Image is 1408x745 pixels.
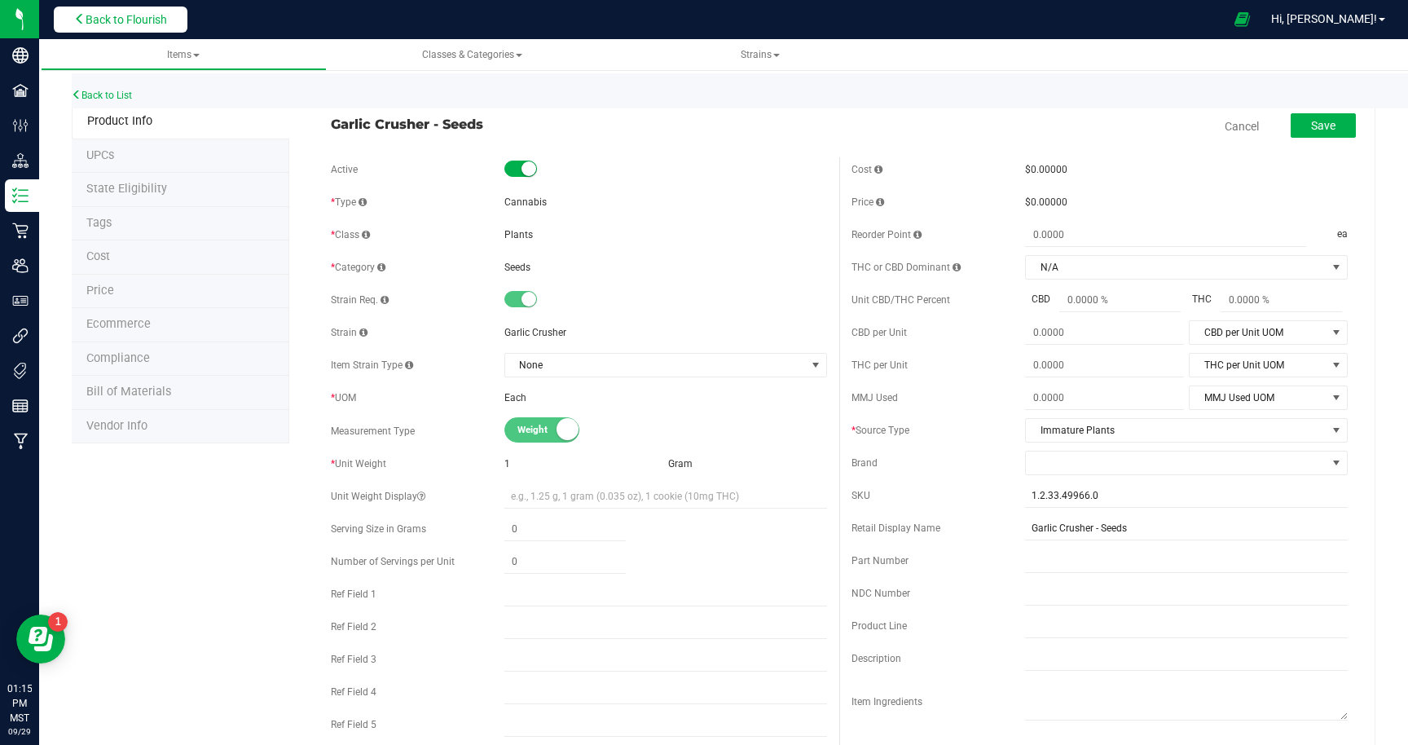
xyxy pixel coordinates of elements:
span: Number of Servings per Unit [331,556,455,567]
input: 0.0000 [1025,354,1184,377]
inline-svg: Company [12,47,29,64]
span: Ref Field 5 [331,719,376,730]
span: THC per Unit UOM [1190,354,1327,377]
span: Strain Req. [331,294,389,306]
inline-svg: Manufacturing [12,433,29,449]
span: Type [331,196,367,208]
span: Tag [86,148,114,162]
span: Active [331,164,358,175]
span: THC [1186,292,1218,306]
span: Brand [851,457,878,469]
span: select [1327,354,1347,377]
span: Classes & Categories [422,49,522,60]
inline-svg: Facilities [12,82,29,99]
span: Ecommerce [86,317,151,331]
span: Item Ingredients [851,696,922,708]
span: THC per Unit [851,359,908,371]
span: Immature Plants [1026,419,1327,442]
iframe: Resource center [16,615,65,663]
inline-svg: User Roles [12,293,29,309]
input: 0.0000 [1025,386,1184,409]
span: $0.00000 [1025,196,1067,208]
span: THC or CBD Dominant [851,262,961,273]
inline-svg: Retail [12,223,29,239]
inline-svg: Users [12,258,29,274]
span: N/A [1026,256,1327,279]
span: Compliance [86,351,150,365]
span: Save [1311,119,1335,132]
span: Unit Weight [331,458,386,469]
span: Open Ecommerce Menu [1224,3,1261,35]
span: Source Type [851,425,909,436]
span: Items [167,49,200,60]
span: Cost [851,164,882,175]
span: Ref Field 4 [331,686,376,698]
inline-svg: Inventory [12,187,29,204]
span: select [1327,419,1347,442]
span: Retail Display Name [851,522,940,534]
span: NDC Number [851,588,910,599]
span: Price [86,284,114,298]
p: 01:15 PM MST [7,681,32,725]
span: $0.00000 [1025,164,1067,175]
span: UOM [331,392,356,403]
span: Plants [504,229,533,240]
inline-svg: Distribution [12,152,29,169]
input: e.g., 1.25 g, 1 gram (0.035 oz), 1 cookie (10mg THC) [504,484,827,509]
i: Custom display text for unit weight (e.g., '1.25 g', '1 gram (0.035 oz)', '1 cookie (10mg THC)') [417,492,425,501]
inline-svg: Reports [12,398,29,414]
span: Price [851,196,884,208]
span: CBD per Unit UOM [1190,321,1327,344]
span: Item Strain Type [331,359,413,371]
a: Back to List [72,90,132,101]
p: 09/29 [7,725,32,738]
span: Strains [741,49,780,60]
span: Ref Field 2 [331,621,376,633]
span: Ref Field 1 [331,589,376,600]
a: Cancel [1225,118,1259,134]
span: select [1327,256,1347,279]
button: Save [1291,113,1356,138]
span: SKU [851,490,870,501]
span: Reorder Point [851,229,922,240]
span: Cost [86,249,110,263]
input: 0 [504,518,626,540]
span: Part Number [851,555,909,566]
span: Garlic Crusher [504,327,566,338]
span: 1 [504,458,510,469]
span: Serving Size in Grams [331,523,426,535]
span: None [505,354,806,377]
span: Description [851,653,901,664]
span: Cannabis [504,196,547,208]
span: Each [504,392,526,403]
span: CBD per Unit [851,327,907,338]
span: Measurement Type [331,425,415,437]
span: Seeds [504,262,530,273]
span: Class [331,229,370,240]
span: Unit CBD/THC Percent [851,294,950,306]
span: Strain [331,327,367,338]
span: Vendor Info [86,419,147,433]
inline-svg: Configuration [12,117,29,134]
span: select [1327,321,1347,344]
span: Back to Flourish [86,13,167,26]
inline-svg: Integrations [12,328,29,344]
span: Bill of Materials [86,385,171,399]
input: 0.0000 [1025,223,1306,246]
inline-svg: Tags [12,363,29,379]
span: Gram [668,458,693,469]
span: MMJ Used [851,392,898,403]
iframe: Resource center unread badge [48,612,68,632]
input: 0.0000 [1025,321,1184,344]
span: ea [1337,223,1348,247]
button: Back to Flourish [54,7,187,33]
span: Unit Weight Display [331,491,425,502]
span: Product Info [87,114,152,128]
input: 0 [504,550,626,573]
span: Tag [86,182,167,196]
span: Ref Field 3 [331,654,376,665]
span: Garlic Crusher - Seeds [331,114,827,134]
span: MMJ Used UOM [1190,386,1327,409]
span: Hi, [PERSON_NAME]! [1271,12,1377,25]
